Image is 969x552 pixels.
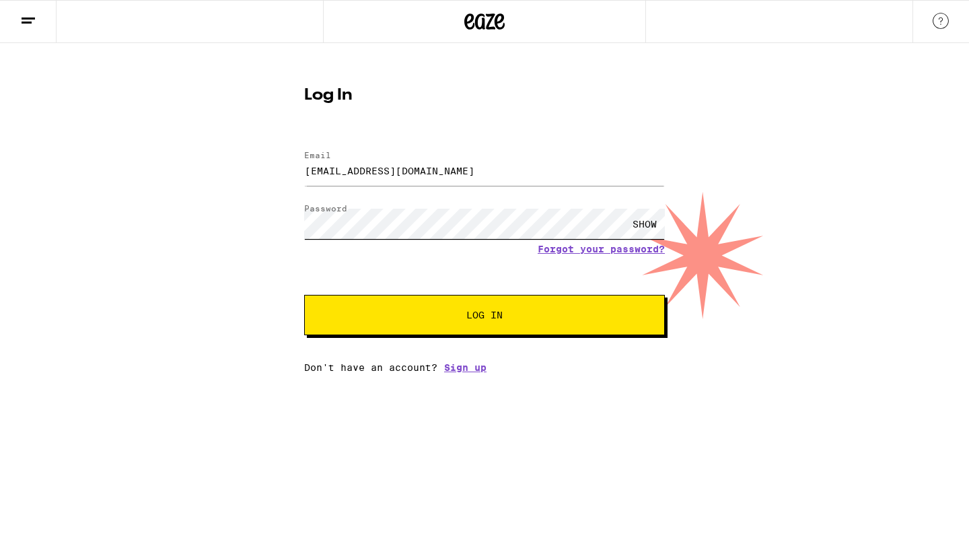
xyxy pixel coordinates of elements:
[304,362,665,373] div: Don't have an account?
[8,9,97,20] span: Hi. Need any help?
[304,204,347,213] label: Password
[466,310,503,320] span: Log In
[444,362,487,373] a: Sign up
[304,88,665,104] h1: Log In
[304,151,331,160] label: Email
[538,244,665,254] a: Forgot your password?
[304,295,665,335] button: Log In
[304,156,665,186] input: Email
[624,209,665,239] div: SHOW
